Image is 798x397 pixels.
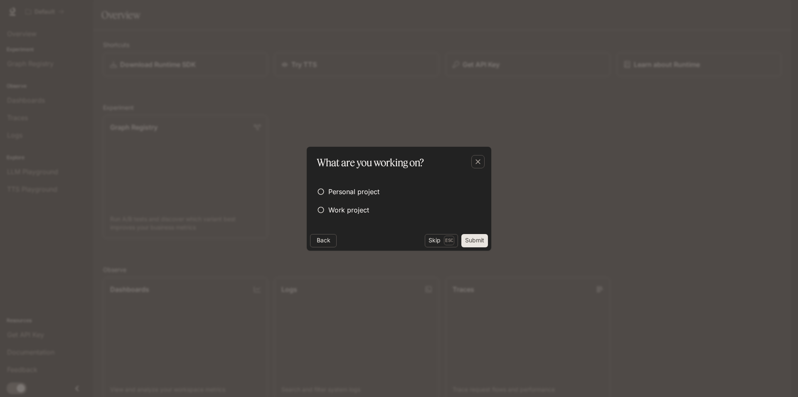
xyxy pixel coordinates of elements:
span: Work project [328,205,369,215]
button: Back [310,234,337,247]
span: Personal project [328,187,379,197]
button: Submit [461,234,488,247]
p: What are you working on? [317,155,424,170]
p: Esc [444,236,454,245]
button: SkipEsc [425,234,458,247]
